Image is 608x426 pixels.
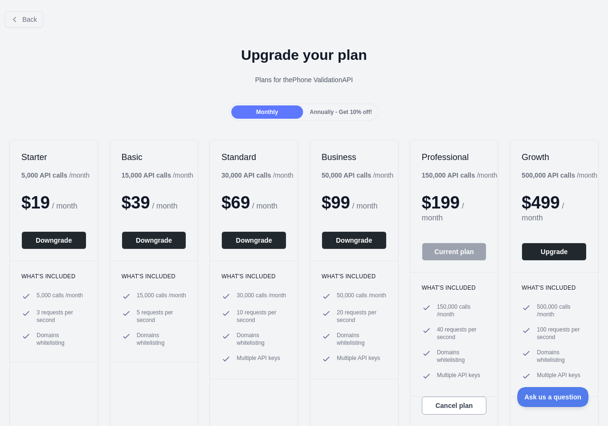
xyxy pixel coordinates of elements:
h2: Professional [422,151,487,163]
div: / month [422,170,497,180]
h2: Business [322,151,387,163]
h2: Standard [221,151,286,163]
b: 30,000 API calls [221,171,271,179]
div: / month [522,170,597,180]
div: / month [322,170,393,180]
b: 500,000 API calls [522,171,575,179]
h2: Growth [522,151,587,163]
b: 50,000 API calls [322,171,371,179]
iframe: Toggle Customer Support [517,387,589,407]
b: 150,000 API calls [422,171,475,179]
div: / month [221,170,293,180]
